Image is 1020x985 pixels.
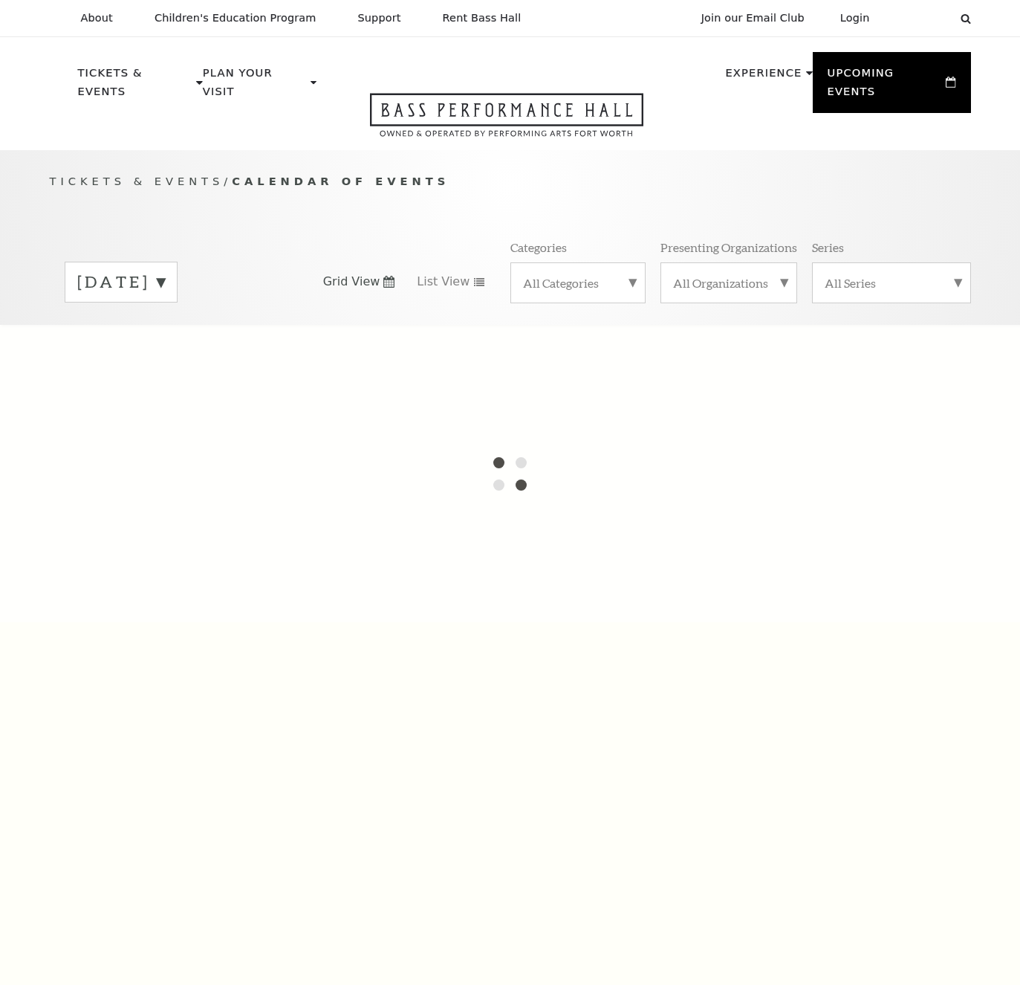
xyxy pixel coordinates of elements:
p: Categories [510,239,567,255]
span: Calendar of Events [232,175,449,187]
p: Upcoming Events [828,64,943,109]
p: Support [358,12,401,25]
label: All Organizations [673,275,785,291]
label: All Categories [523,275,633,291]
select: Select: [894,11,946,25]
p: Presenting Organizations [660,239,797,255]
p: Plan Your Visit [203,64,307,109]
p: Children's Education Program [155,12,316,25]
p: Experience [725,64,802,91]
span: Tickets & Events [50,175,224,187]
p: / [50,172,971,191]
label: All Series [825,275,958,291]
p: Series [812,239,844,255]
p: About [81,12,113,25]
label: [DATE] [77,271,165,294]
p: Tickets & Events [78,64,193,109]
p: Rent Bass Hall [443,12,522,25]
span: Grid View [323,274,380,290]
span: List View [417,274,470,290]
